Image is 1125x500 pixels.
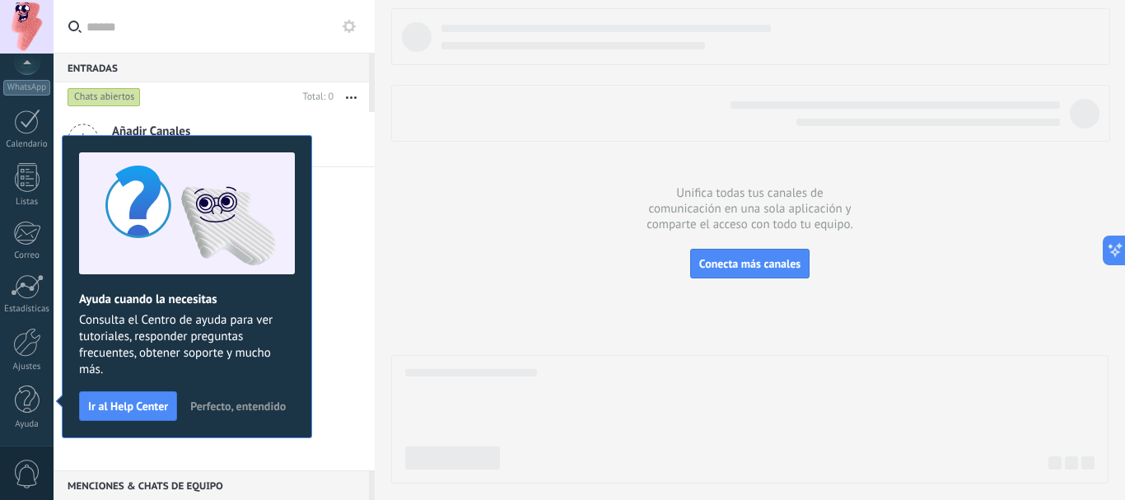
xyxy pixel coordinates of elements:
span: Conecta más canales [699,256,801,271]
div: WhatsApp [3,80,50,96]
div: Total: 0 [296,89,334,105]
span: Perfecto, entendido [190,400,286,412]
div: Calendario [3,139,51,150]
h2: Ayuda cuando la necesitas [79,292,295,307]
div: Chats abiertos [68,87,141,107]
div: Entradas [54,53,369,82]
button: Conecta más canales [690,249,810,278]
button: Perfecto, entendido [183,394,293,418]
span: Ir al Help Center [88,400,168,412]
span: Añadir Canales [112,124,310,139]
div: Ayuda [3,419,51,430]
div: Listas [3,197,51,208]
div: Estadísticas [3,304,51,315]
div: Menciones & Chats de equipo [54,470,369,500]
div: Correo [3,250,51,261]
div: Ajustes [3,362,51,372]
span: Consulta el Centro de ayuda para ver tutoriales, responder preguntas frecuentes, obtener soporte ... [79,312,295,378]
button: Ir al Help Center [79,391,177,421]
